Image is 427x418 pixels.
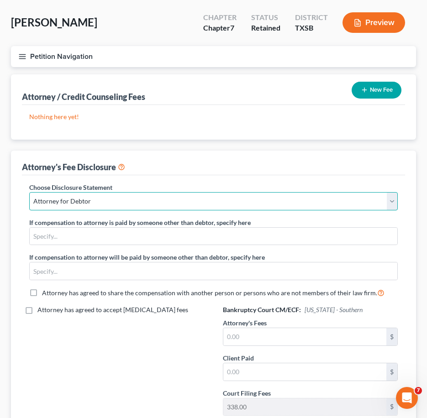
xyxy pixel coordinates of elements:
[223,353,254,363] label: Client Paid
[29,252,265,262] label: If compensation to attorney will be paid by someone other than debtor, specify here
[343,12,405,33] button: Preview
[22,162,125,172] div: Attorney's Fee Disclosure
[386,363,397,381] div: $
[223,363,387,381] input: 0.00
[415,387,422,394] span: 7
[37,306,188,313] span: Attorney has agreed to accept [MEDICAL_DATA] fees
[386,328,397,345] div: $
[223,305,398,314] h6: Bankruptcy Court CM/ECF:
[223,388,271,398] label: Court Filing Fees
[295,12,328,23] div: District
[223,398,387,416] input: 0.00
[11,16,97,29] span: [PERSON_NAME]
[30,262,397,280] input: Specify...
[295,23,328,33] div: TXSB
[203,12,237,23] div: Chapter
[29,112,398,121] p: Nothing here yet!
[223,318,267,328] label: Attorney's Fees
[29,183,112,192] label: Choose Disclosure Statement
[352,82,401,99] button: New Fee
[42,289,377,297] span: Attorney has agreed to share the compensation with another person or persons who are not members ...
[251,12,280,23] div: Status
[30,228,397,245] input: Specify...
[22,91,145,102] div: Attorney / Credit Counseling Fees
[203,23,237,33] div: Chapter
[230,23,234,32] span: 7
[29,218,251,227] label: If compensation to attorney is paid by someone other than debtor, specify here
[11,46,416,67] button: Petition Navigation
[386,398,397,416] div: $
[251,23,280,33] div: Retained
[396,387,418,409] iframe: Intercom live chat
[223,328,387,345] input: 0.00
[305,306,363,313] span: [US_STATE] - Southern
